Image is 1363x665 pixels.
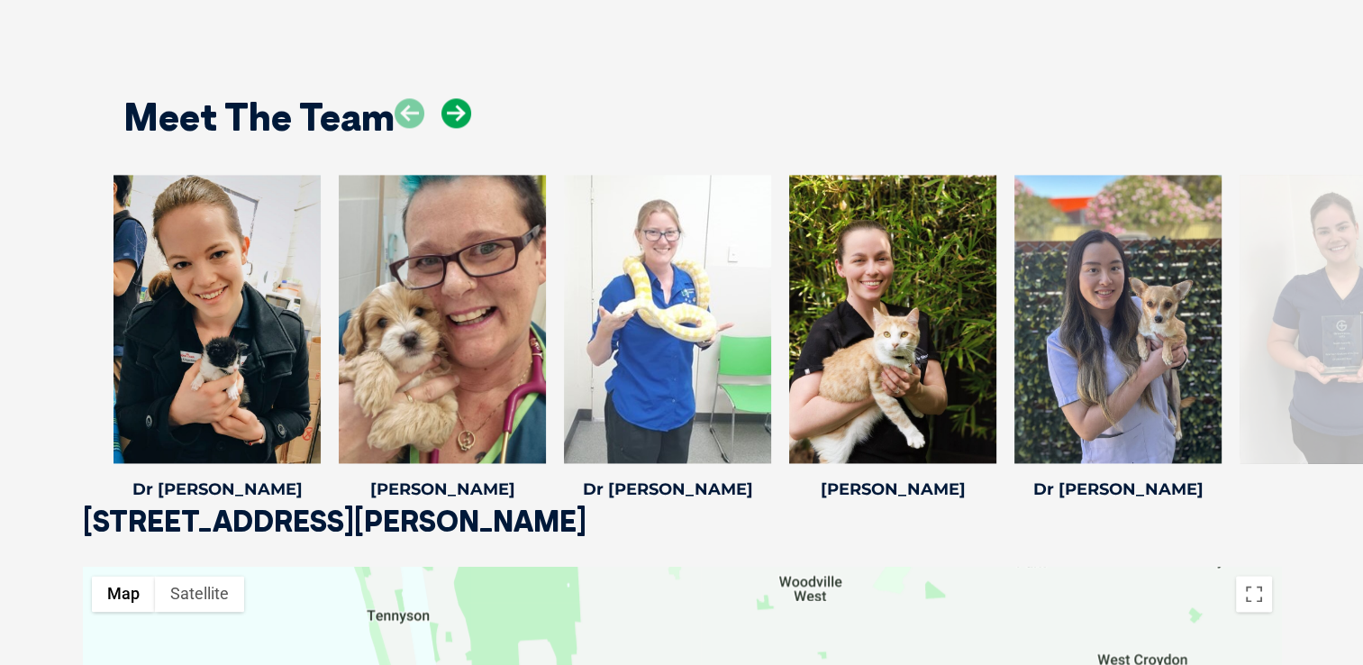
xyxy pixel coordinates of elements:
button: Show street map [92,576,155,612]
h4: [PERSON_NAME] [339,481,546,497]
h4: [PERSON_NAME] [789,481,996,497]
h4: Dr [PERSON_NAME] [564,481,771,497]
h4: Dr [PERSON_NAME] [1014,481,1222,497]
button: Show satellite imagery [155,576,244,612]
h2: Meet The Team [123,98,395,136]
button: Toggle fullscreen view [1236,576,1272,612]
h4: Dr [PERSON_NAME] [114,481,321,497]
